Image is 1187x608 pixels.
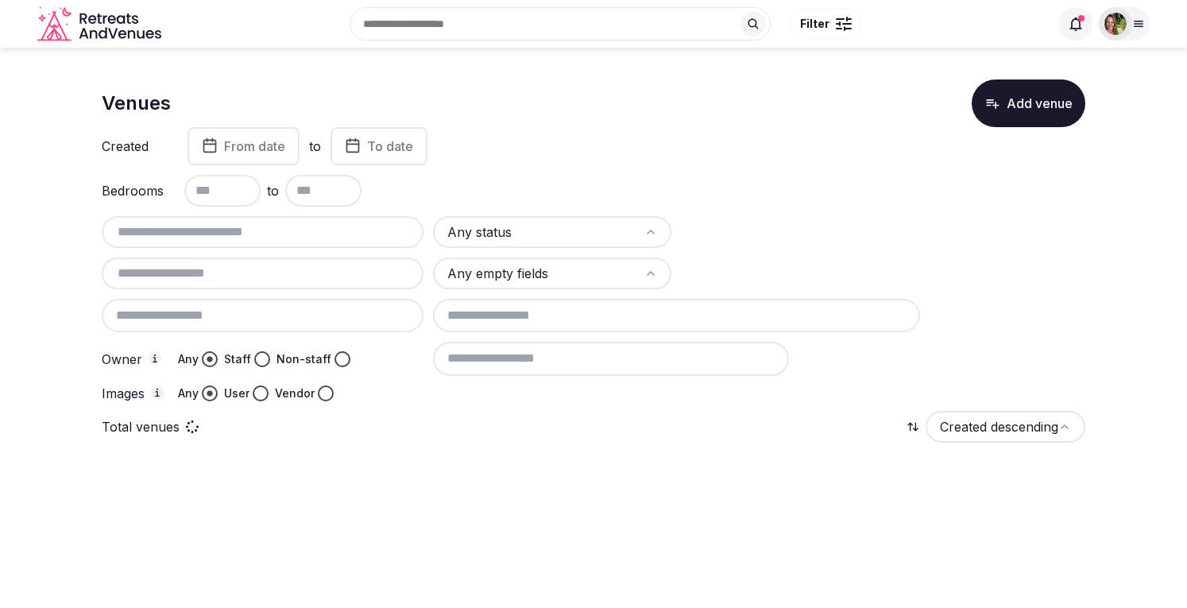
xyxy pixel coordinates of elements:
label: Any [178,385,199,401]
label: to [309,137,321,155]
label: Owner [102,352,165,366]
label: Vendor [275,385,315,401]
label: Any [178,351,199,367]
button: To date [331,127,427,165]
h1: Venues [102,90,171,117]
span: From date [224,138,285,154]
span: Filter [800,16,829,32]
svg: Retreats and Venues company logo [37,6,164,42]
label: Bedrooms [102,184,165,197]
p: Total venues [102,418,180,436]
span: To date [367,138,413,154]
label: User [224,385,249,401]
button: Add venue [972,79,1085,127]
label: Images [102,386,165,401]
label: Non-staff [276,351,331,367]
button: From date [188,127,300,165]
button: Owner [149,352,161,365]
label: Staff [224,351,251,367]
button: Filter [790,9,862,39]
a: Visit the homepage [37,6,164,42]
span: to [267,181,279,200]
label: Created [102,140,165,153]
img: Shay Tippie [1104,13,1127,35]
button: Images [151,386,164,399]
